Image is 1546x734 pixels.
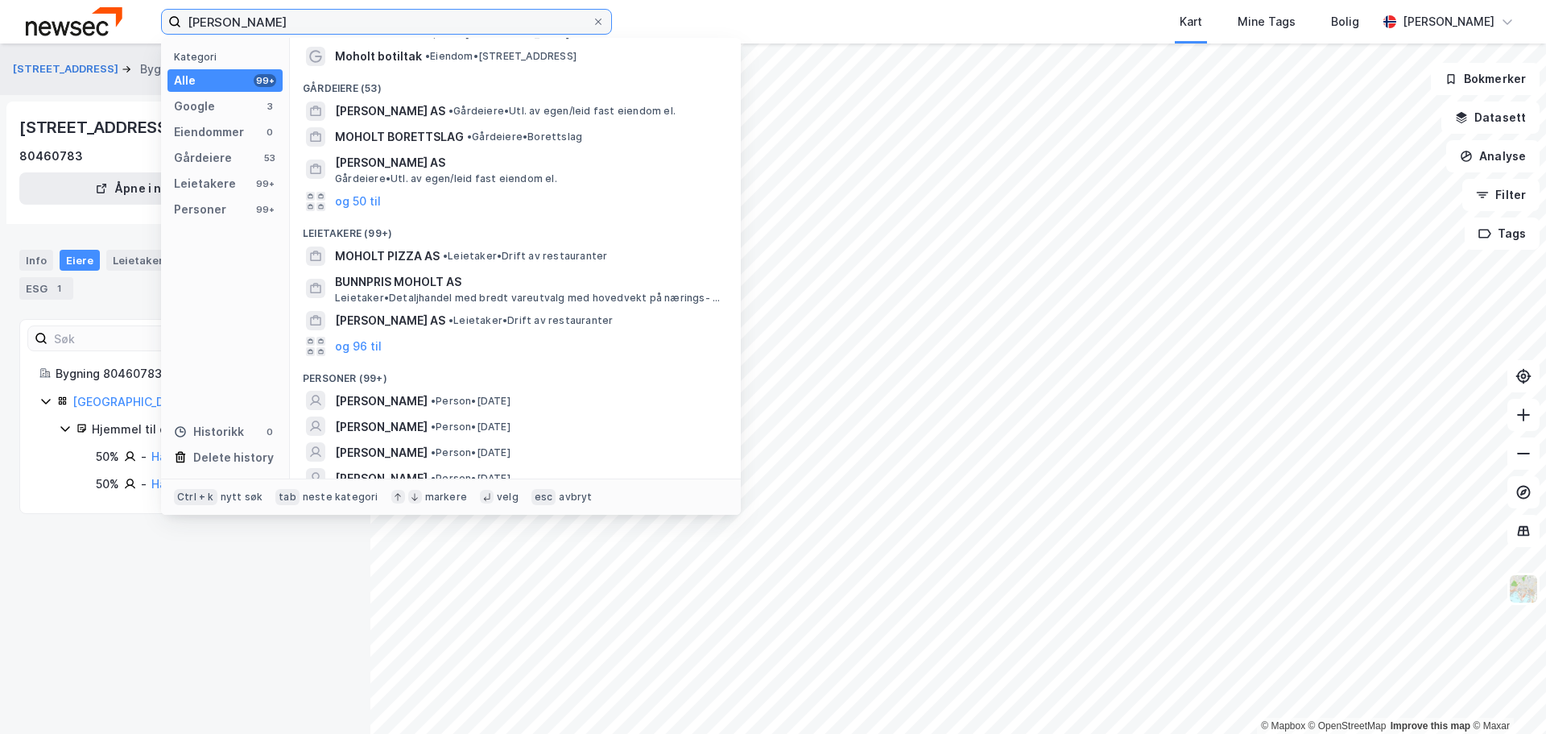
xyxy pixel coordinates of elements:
[1308,720,1387,732] a: OpenStreetMap
[425,50,577,63] span: Eiendom • [STREET_ADDRESS]
[174,97,215,116] div: Google
[174,200,226,219] div: Personer
[497,491,519,504] div: velg
[263,425,276,438] div: 0
[1465,657,1546,734] iframe: Chat Widget
[275,489,300,505] div: tab
[193,448,274,467] div: Delete history
[263,151,276,164] div: 53
[1462,179,1540,211] button: Filter
[140,60,184,79] div: Bygning
[335,469,428,488] span: [PERSON_NAME]
[290,69,741,98] div: Gårdeiere (53)
[96,447,119,467] div: 50%
[335,311,445,330] span: [PERSON_NAME] AS
[335,443,428,462] span: [PERSON_NAME]
[431,421,511,433] span: Person • [DATE]
[531,489,556,505] div: esc
[174,489,217,505] div: Ctrl + k
[1446,140,1540,172] button: Analyse
[1391,720,1470,732] a: Improve this map
[467,131,472,143] span: •
[335,337,382,356] button: og 96 til
[96,475,119,494] div: 50%
[431,395,436,407] span: •
[141,475,147,494] div: -
[141,447,147,467] div: -
[263,100,276,113] div: 3
[303,491,378,504] div: neste kategori
[335,127,464,147] span: MOHOLT BORETTSLAG
[19,147,83,166] div: 80460783
[431,472,436,484] span: •
[335,47,422,66] span: Moholt botiltak
[335,27,340,39] span: •
[56,364,331,384] div: Bygning 80460783
[431,446,436,458] span: •
[19,114,177,140] div: [STREET_ADDRESS]
[431,421,436,433] span: •
[92,420,331,439] div: Hjemmel til eiendomsrett
[431,472,511,485] span: Person • [DATE]
[263,126,276,139] div: 0
[254,74,276,87] div: 99+
[290,214,741,243] div: Leietakere (99+)
[254,177,276,190] div: 99+
[60,250,100,271] div: Eiere
[181,10,592,34] input: Søk på adresse, matrikkel, gårdeiere, leietakere eller personer
[1465,218,1540,250] button: Tags
[449,314,613,327] span: Leietaker • Drift av restauranter
[335,292,725,305] span: Leietaker • Detaljhandel med bredt vareutvalg med hovedvekt på nærings- og nytelsesmidler
[174,122,244,142] div: Eiendommer
[174,71,196,90] div: Alle
[1431,63,1540,95] button: Bokmerker
[151,450,275,463] a: Haug [PERSON_NAME]
[51,280,67,297] div: 1
[174,422,244,442] div: Historikk
[19,172,274,205] button: Åpne i ny fane
[449,105,453,117] span: •
[19,277,73,300] div: ESG
[335,102,445,121] span: [PERSON_NAME] AS
[106,250,176,271] div: Leietakere
[425,491,467,504] div: markere
[26,7,122,35] img: newsec-logo.f6e21ccffca1b3a03d2d.png
[1403,12,1494,31] div: [PERSON_NAME]
[335,192,381,211] button: og 50 til
[1180,12,1202,31] div: Kart
[290,359,741,388] div: Personer (99+)
[335,247,440,266] span: MOHOLT PIZZA AS
[1261,720,1305,732] a: Mapbox
[335,392,428,411] span: [PERSON_NAME]
[1331,12,1359,31] div: Bolig
[13,61,122,77] button: [STREET_ADDRESS]
[431,395,511,408] span: Person • [DATE]
[151,477,275,491] a: Haug [PERSON_NAME]
[174,148,232,168] div: Gårdeiere
[335,272,721,292] span: BUNNPRIS MOHOLT AS
[48,326,224,350] input: Søk
[335,153,721,172] span: [PERSON_NAME] AS
[174,174,236,193] div: Leietakere
[335,417,428,437] span: [PERSON_NAME]
[1441,102,1540,134] button: Datasett
[449,314,453,326] span: •
[1508,574,1539,604] img: Z
[425,50,430,62] span: •
[443,250,448,262] span: •
[221,491,263,504] div: nytt søk
[449,105,676,118] span: Gårdeiere • Utl. av egen/leid fast eiendom el.
[559,491,592,504] div: avbryt
[443,250,607,263] span: Leietaker • Drift av restauranter
[72,395,258,408] a: [GEOGRAPHIC_DATA], 196/153/0/1
[431,446,511,459] span: Person • [DATE]
[174,51,283,63] div: Kategori
[254,203,276,216] div: 99+
[335,172,557,185] span: Gårdeiere • Utl. av egen/leid fast eiendom el.
[19,250,53,271] div: Info
[467,131,582,143] span: Gårdeiere • Borettslag
[1238,12,1296,31] div: Mine Tags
